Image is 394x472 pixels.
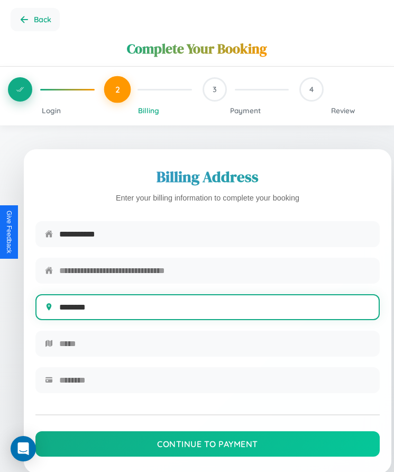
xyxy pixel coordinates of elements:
p: Enter your billing information to complete your booking [35,192,380,205]
span: 2 [115,84,120,95]
button: Continue to Payment [35,431,380,457]
h1: Complete Your Booking [127,39,267,58]
span: Payment [230,106,261,115]
span: 3 [213,85,217,94]
span: Billing [138,106,159,115]
h2: Billing Address [35,166,380,187]
span: Login [42,106,61,115]
button: Go back [11,8,60,31]
div: Give Feedback [5,211,13,253]
span: Review [331,106,355,115]
span: 4 [309,85,314,94]
div: Open Intercom Messenger [11,436,36,461]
